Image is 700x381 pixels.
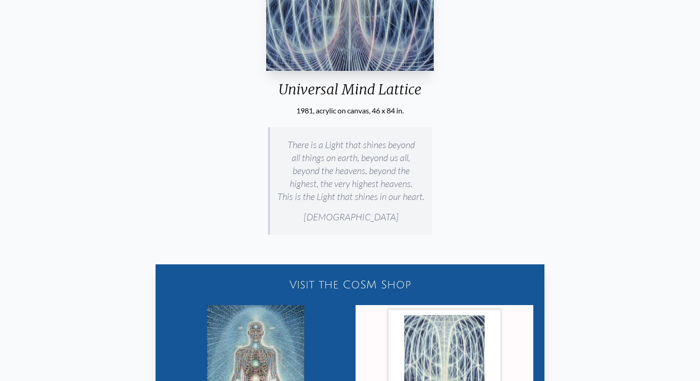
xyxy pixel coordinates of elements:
div: Universal Mind Lattice [262,81,437,105]
a: Visit the CoSM Shop [161,270,539,300]
p: [DEMOGRAPHIC_DATA] [277,207,425,227]
p: There is a Light that shines beyond all things on earth, beyond us all, beyond the heavens, beyon... [277,135,425,207]
div: 1981, acrylic on canvas, 46 x 84 in. [262,105,437,116]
